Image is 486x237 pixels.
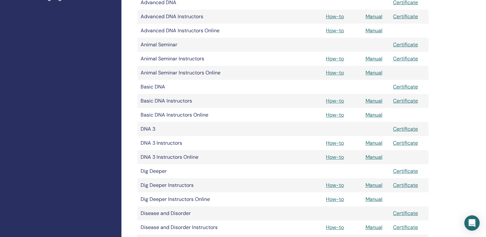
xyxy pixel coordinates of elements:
a: Certificate [393,224,418,231]
a: How-to [326,154,344,160]
a: How-to [326,196,344,203]
td: DNA 3 Instructors Online [137,150,252,164]
a: Certificate [393,126,418,132]
a: Manual [366,182,382,188]
td: Dig Deeper Instructors Online [137,192,252,206]
a: How-to [326,27,344,34]
a: Certificate [393,182,418,188]
a: Certificate [393,168,418,174]
td: DNA 3 Instructors [137,136,252,150]
a: How-to [326,224,344,231]
a: Manual [366,111,382,118]
td: Animal Seminar Instructors Online [137,66,252,80]
td: Basic DNA Instructors Online [137,108,252,122]
a: Certificate [393,210,418,217]
td: Basic DNA [137,80,252,94]
a: Manual [366,140,382,146]
a: Manual [366,224,382,231]
a: Certificate [393,13,418,20]
td: DNA 3 [137,122,252,136]
td: Animal Seminar Instructors [137,52,252,66]
a: How-to [326,13,344,20]
a: Manual [366,196,382,203]
a: Manual [366,27,382,34]
a: How-to [326,97,344,104]
td: Animal Seminar [137,38,252,52]
div: Open Intercom Messenger [464,215,480,231]
td: Basic DNA Instructors [137,94,252,108]
td: Disease and Disorder [137,206,252,220]
a: Manual [366,13,382,20]
td: Disease and Disorder Instructors [137,220,252,234]
td: Dig Deeper Instructors [137,178,252,192]
a: Manual [366,97,382,104]
a: Manual [366,55,382,62]
a: Manual [366,69,382,76]
a: How-to [326,182,344,188]
td: Advanced DNA Instructors Online [137,24,252,38]
a: How-to [326,55,344,62]
td: Advanced DNA Instructors [137,10,252,24]
a: How-to [326,111,344,118]
a: How-to [326,140,344,146]
td: Dig Deeper [137,164,252,178]
a: Certificate [393,55,418,62]
a: Certificate [393,83,418,90]
a: Certificate [393,97,418,104]
a: Manual [366,154,382,160]
a: Certificate [393,41,418,48]
a: Certificate [393,140,418,146]
a: How-to [326,69,344,76]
